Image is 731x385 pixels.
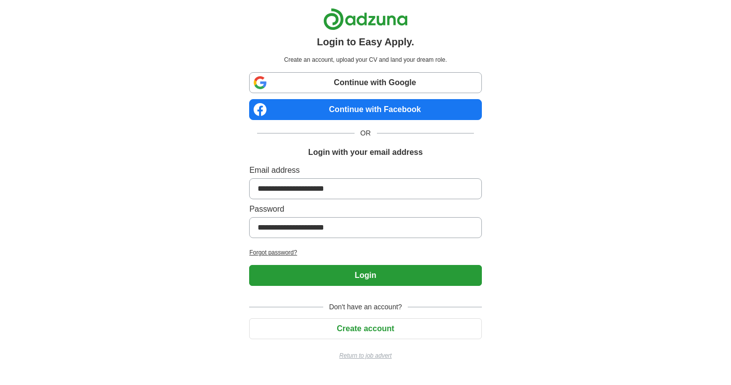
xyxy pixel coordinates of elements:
[323,8,408,30] img: Adzuna logo
[249,318,481,339] button: Create account
[249,99,481,120] a: Continue with Facebook
[249,324,481,333] a: Create account
[308,146,423,158] h1: Login with your email address
[251,55,479,64] p: Create an account, upload your CV and land your dream role.
[249,248,481,257] a: Forgot password?
[323,302,408,312] span: Don't have an account?
[249,351,481,360] a: Return to job advert
[355,128,377,138] span: OR
[317,34,414,49] h1: Login to Easy Apply.
[249,72,481,93] a: Continue with Google
[249,265,481,286] button: Login
[249,203,481,215] label: Password
[249,164,481,176] label: Email address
